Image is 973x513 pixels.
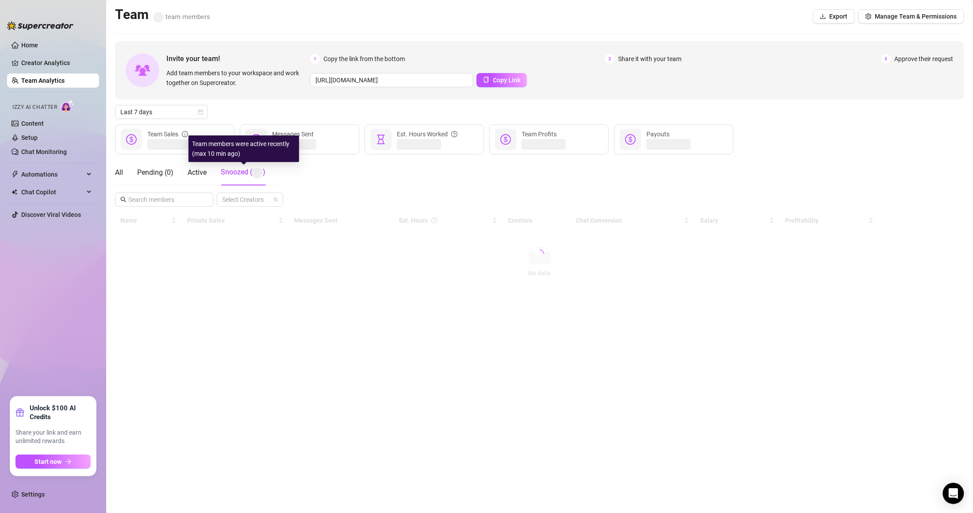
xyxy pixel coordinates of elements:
span: Share it with your team [618,54,681,64]
span: loading [534,248,546,260]
a: Setup [21,134,38,141]
img: AI Chatter [61,100,74,112]
span: 1 [310,54,320,64]
button: Copy Link [477,73,527,87]
div: All [115,167,123,178]
span: Team Profits [522,131,557,138]
span: message [251,134,262,145]
a: Discover Viral Videos [21,211,81,218]
span: Export [830,13,848,20]
span: search [120,197,127,203]
span: Chat Copilot [21,185,84,199]
a: Creator Analytics [21,56,92,70]
a: Content [21,120,44,127]
strong: Unlock $100 AI Credits [30,404,91,421]
span: team members [153,13,210,21]
button: Export [813,9,855,23]
span: Invite your team! [166,53,310,64]
img: Chat Copilot [12,189,17,195]
span: Manage Team & Permissions [875,13,957,20]
span: dollar-circle [500,134,511,145]
div: Open Intercom Messenger [943,483,964,504]
span: Payouts [646,131,669,138]
span: info-circle [182,129,188,139]
span: Last 7 days [120,105,203,119]
span: thunderbolt [12,171,19,178]
span: Messages Sent [272,131,314,138]
span: Start now [35,458,62,465]
span: Active [188,168,207,177]
span: Automations [21,167,84,181]
button: Start nowarrow-right [15,455,91,469]
span: dollar-circle [126,134,137,145]
div: Team members were active recently (max 10 min ago) [188,135,299,162]
span: copy [483,77,489,83]
span: download [820,13,826,19]
input: Search members [128,195,201,204]
span: team [273,197,278,202]
span: 2 [605,54,615,64]
span: Approve their request [895,54,954,64]
span: hourglass [376,134,386,145]
span: arrow-right [65,459,72,465]
span: Copy the link from the bottom [323,54,405,64]
span: Add team members to your workspace and work together on Supercreator. [166,68,307,88]
div: Pending ( 0 ) [137,167,173,178]
span: Copy Link [493,77,520,84]
button: Manage Team & Permissions [858,9,964,23]
span: setting [865,13,872,19]
img: logo-BBDzfeDw.svg [7,21,73,30]
span: question-circle [451,129,458,139]
a: Home [21,42,38,49]
span: gift [15,408,24,417]
span: Izzy AI Chatter [12,103,57,112]
div: Est. Hours Worked [397,129,458,139]
span: Share your link and earn unlimited rewards [15,428,91,446]
a: Team Analytics [21,77,65,84]
span: Snoozed ( ) [221,168,265,176]
h2: Team [115,6,210,23]
a: Settings [21,491,45,498]
a: Chat Monitoring [21,148,67,155]
span: calendar [198,109,203,115]
span: 3 [881,54,891,64]
div: Team Sales [147,129,188,139]
span: dollar-circle [625,134,636,145]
